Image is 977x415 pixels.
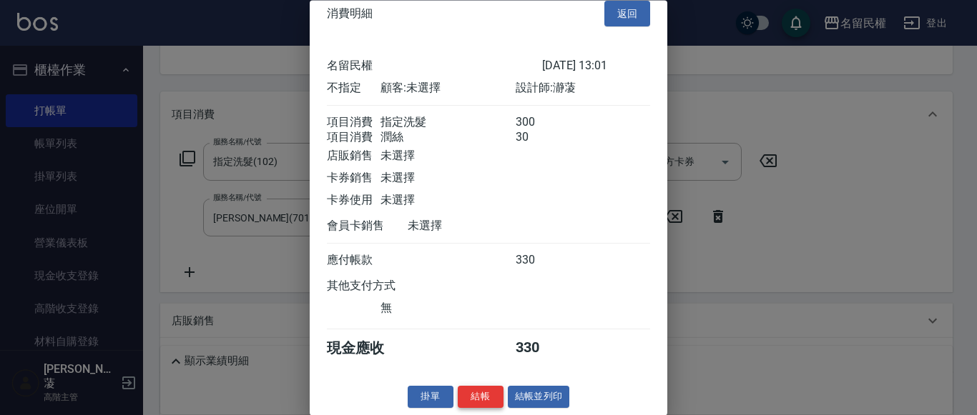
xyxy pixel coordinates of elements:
[327,339,408,359] div: 現金應收
[381,171,515,186] div: 未選擇
[381,81,515,96] div: 顧客: 未選擇
[327,279,435,294] div: 其他支付方式
[458,386,504,409] button: 結帳
[381,149,515,164] div: 未選擇
[327,81,381,96] div: 不指定
[516,254,569,269] div: 330
[327,116,381,131] div: 項目消費
[327,59,542,74] div: 名留民權
[381,116,515,131] div: 指定洗髮
[327,254,381,269] div: 應付帳款
[327,194,381,209] div: 卡券使用
[604,1,650,27] button: 返回
[516,81,650,96] div: 設計師: 瀞蓤
[508,386,570,409] button: 結帳並列印
[516,339,569,359] div: 330
[327,171,381,186] div: 卡券銷售
[381,301,515,316] div: 無
[542,59,650,74] div: [DATE] 13:01
[327,149,381,164] div: 店販銷售
[381,194,515,209] div: 未選擇
[408,219,542,234] div: 未選擇
[516,116,569,131] div: 300
[327,219,408,234] div: 會員卡銷售
[516,131,569,146] div: 30
[408,386,453,409] button: 掛單
[327,131,381,146] div: 項目消費
[381,131,515,146] div: 潤絲
[327,6,373,21] span: 消費明細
